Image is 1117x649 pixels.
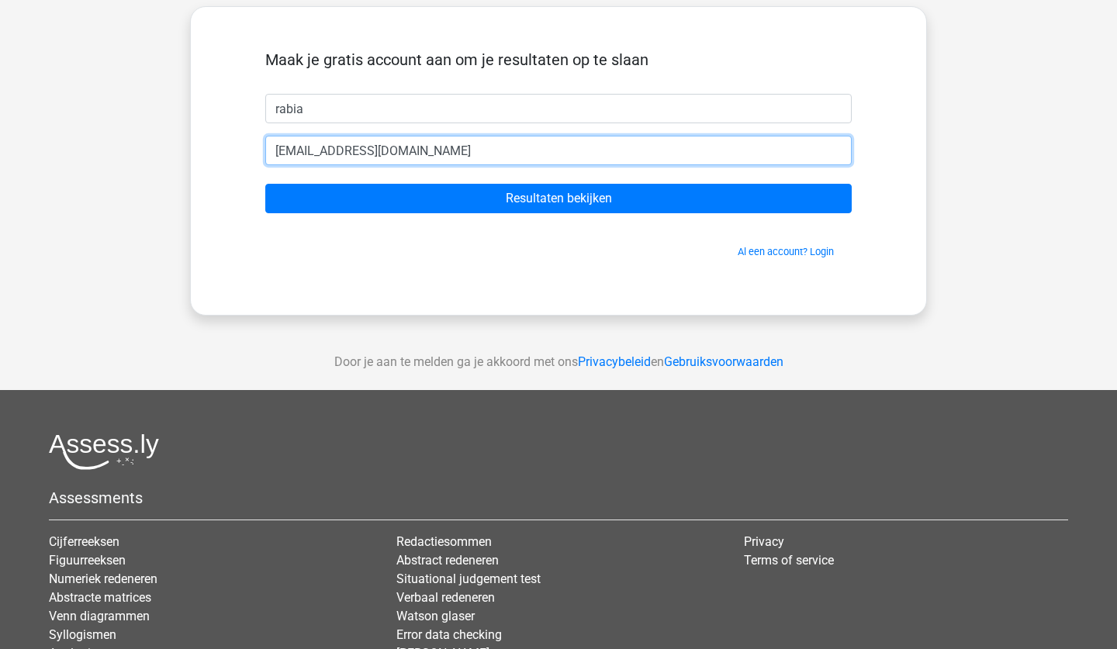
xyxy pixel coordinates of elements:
[664,354,783,369] a: Gebruiksvoorwaarden
[396,534,492,549] a: Redactiesommen
[49,433,159,470] img: Assessly logo
[396,590,495,605] a: Verbaal redeneren
[49,590,151,605] a: Abstracte matrices
[578,354,651,369] a: Privacybeleid
[744,553,834,568] a: Terms of service
[265,94,852,123] input: Voornaam
[49,609,150,623] a: Venn diagrammen
[265,184,852,213] input: Resultaten bekijken
[49,553,126,568] a: Figuurreeksen
[744,534,784,549] a: Privacy
[49,571,157,586] a: Numeriek redeneren
[49,534,119,549] a: Cijferreeksen
[396,609,475,623] a: Watson glaser
[738,246,834,257] a: Al een account? Login
[396,553,499,568] a: Abstract redeneren
[265,136,852,165] input: Email
[265,50,852,69] h5: Maak je gratis account aan om je resultaten op te slaan
[396,627,502,642] a: Error data checking
[396,571,541,586] a: Situational judgement test
[49,627,116,642] a: Syllogismen
[49,488,1068,507] h5: Assessments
